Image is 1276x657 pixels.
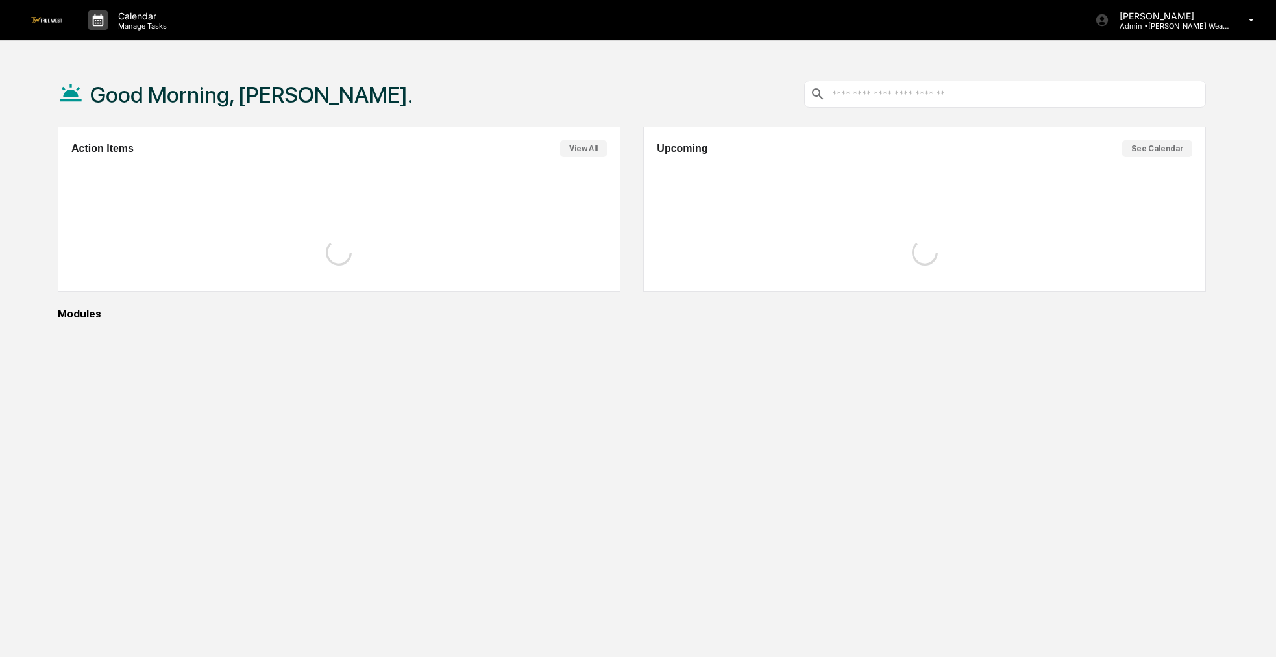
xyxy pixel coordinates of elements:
div: Modules [58,308,1206,320]
p: Manage Tasks [108,21,173,31]
p: Admin • [PERSON_NAME] Wealth [1109,21,1230,31]
h1: Good Morning, [PERSON_NAME]. [90,82,413,108]
p: [PERSON_NAME] [1109,10,1230,21]
p: Calendar [108,10,173,21]
h2: Action Items [71,143,134,155]
h2: Upcoming [657,143,707,155]
button: See Calendar [1122,140,1192,157]
button: View All [560,140,607,157]
img: logo [31,17,62,23]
